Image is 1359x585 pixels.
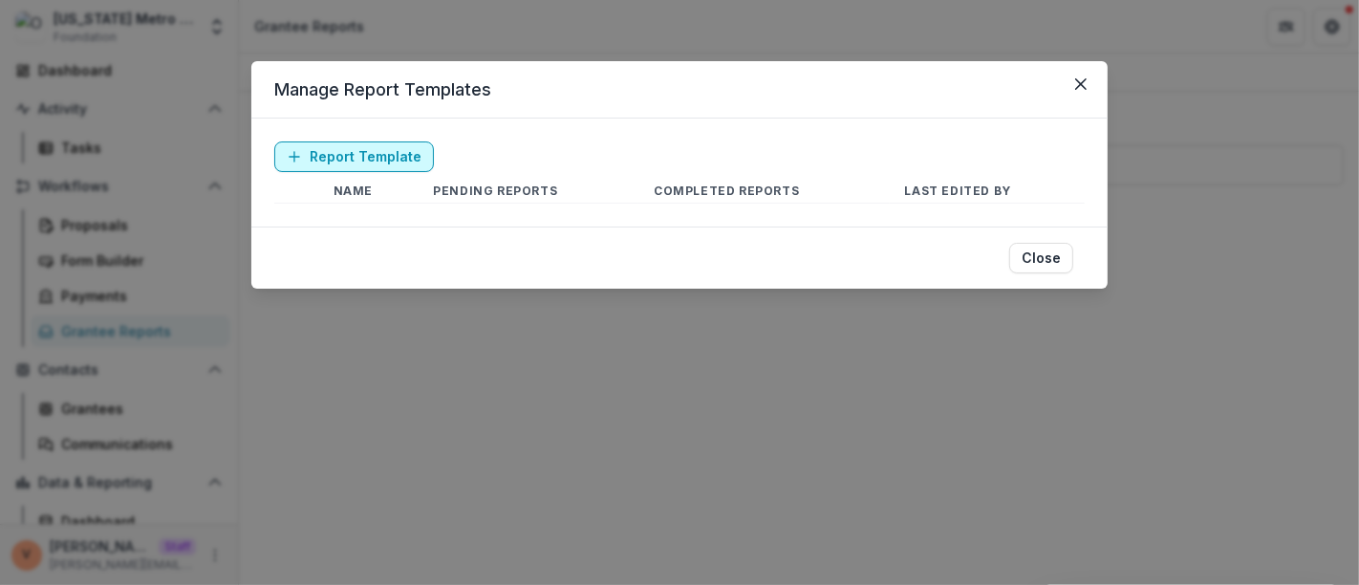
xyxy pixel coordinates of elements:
header: Manage Report Templates [251,61,1108,119]
th: Completed Reports [638,180,890,204]
a: Report Template [274,141,434,172]
th: Pending Reports [418,180,638,204]
button: Close [1066,69,1096,99]
button: Close [1009,243,1073,273]
th: Last Edited By [890,180,1085,204]
th: Name [318,180,419,204]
